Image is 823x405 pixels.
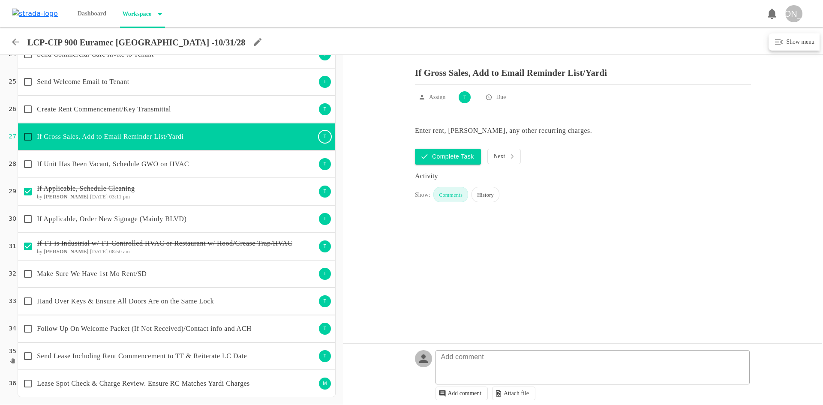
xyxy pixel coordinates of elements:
[415,61,751,78] p: If Gross Sales, Add to Email Reminder List/Yardi
[37,214,316,224] p: If Applicable, Order New Signage (Mainly BLVD)
[9,347,16,356] p: 35
[318,212,332,226] div: T
[37,249,316,255] h6: by [DATE] 08:50 am
[318,185,332,198] div: T
[448,390,482,397] p: Add comment
[318,294,332,308] div: T
[37,296,316,306] p: Hand Over Keys & Ensure All Doors Are on the Same Lock
[37,324,316,334] p: Follow Up On Welcome Packet (If Not Received)/Contact info and ACH
[44,249,89,255] b: [PERSON_NAME]
[318,157,332,171] div: T
[496,93,506,102] p: Due
[44,194,89,200] b: [PERSON_NAME]
[433,187,468,202] div: Comments
[415,127,592,134] span: Enter rent, [PERSON_NAME], any other recurring charges.
[415,149,481,165] button: Complete Task
[415,191,430,202] div: Show:
[27,37,246,48] p: LCP-CIP 900 Euramec [GEOGRAPHIC_DATA] -10/31/28
[472,187,499,202] div: History
[9,379,16,388] p: 36
[318,130,332,144] div: T
[504,390,529,397] p: Attach file
[120,6,152,23] p: Workspace
[37,351,316,361] p: Send Lease Including Rent Commencement to TT & Reiterate LC Date
[37,183,316,194] p: If Applicable, Schedule Cleaning
[37,194,316,200] h6: by [DATE] 03:11 pm
[9,269,16,279] p: 32
[9,132,16,141] p: 27
[9,159,16,169] p: 28
[9,297,16,306] p: 33
[318,102,332,116] div: T
[318,377,332,390] div: M
[318,322,332,336] div: T
[37,104,316,114] p: Create Rent Commencement/Key Transmittal
[429,93,445,102] p: Assign
[458,90,472,104] div: T
[9,77,16,87] p: 25
[37,378,316,389] p: Lease Spot Check & Charge Review. Ensure RC Matches Yardi Charges
[785,5,802,22] div: [PERSON_NAME]
[784,37,814,47] h6: Show menu
[415,171,751,181] div: Activity
[37,159,316,169] p: If Unit Has Been Vacant, Schedule GWO on HVAC
[494,153,505,160] p: Next
[12,9,58,19] img: strada-logo
[318,349,332,363] div: T
[37,238,316,249] p: If TT is Industrial w/ TT-Controlled HVAC or Restaurant w/ Hood/Grease Trap/HVAC
[9,214,16,224] p: 30
[437,352,488,362] p: Add comment
[37,77,316,87] p: Send Welcome Email to Tenant
[37,269,316,279] p: Make Sure We Have 1st Mo Rent/SD
[782,2,806,26] button: [PERSON_NAME]
[75,5,109,22] p: Dashboard
[318,267,332,281] div: T
[9,242,16,251] p: 31
[318,240,332,253] div: T
[9,324,16,333] p: 34
[9,187,16,196] p: 29
[318,75,332,89] div: T
[9,105,16,114] p: 26
[37,132,316,142] p: If Gross Sales, Add to Email Reminder List/Yardi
